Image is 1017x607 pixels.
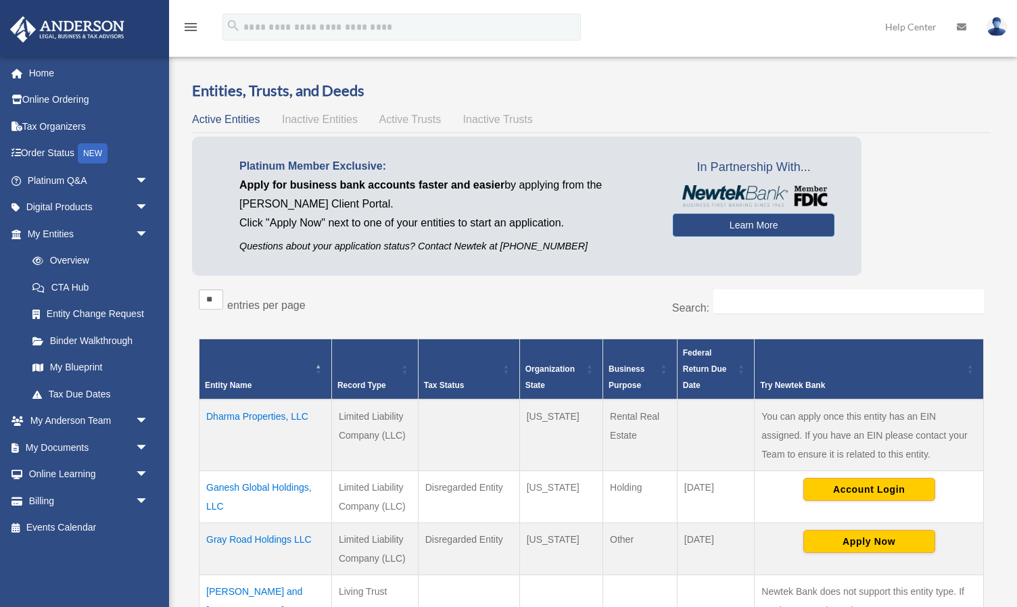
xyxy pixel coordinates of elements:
[9,434,169,461] a: My Documentsarrow_drop_down
[424,381,465,390] span: Tax Status
[19,274,162,301] a: CTA Hub
[519,339,602,400] th: Organization State: Activate to sort
[135,487,162,515] span: arrow_drop_down
[9,461,169,488] a: Online Learningarrow_drop_down
[755,339,984,400] th: Try Newtek Bank : Activate to sort
[603,523,678,575] td: Other
[239,179,504,191] span: Apply for business bank accounts faster and easier
[418,339,519,400] th: Tax Status: Activate to sort
[519,523,602,575] td: [US_STATE]
[609,364,644,390] span: Business Purpose
[603,339,678,400] th: Business Purpose: Activate to sort
[677,471,755,523] td: [DATE]
[239,214,653,233] p: Click "Apply Now" next to one of your entities to start an application.
[199,399,332,471] td: Dharma Properties, LLC
[19,301,162,328] a: Entity Change Request
[239,176,653,214] p: by applying from the [PERSON_NAME] Client Portal.
[9,220,162,247] a: My Entitiesarrow_drop_down
[19,381,162,408] a: Tax Due Dates
[135,167,162,195] span: arrow_drop_down
[192,80,991,101] h3: Entities, Trusts, and Deeds
[418,471,519,523] td: Disregarded Entity
[135,408,162,435] span: arrow_drop_down
[803,478,935,501] button: Account Login
[135,194,162,222] span: arrow_drop_down
[9,487,169,514] a: Billingarrow_drop_down
[239,238,653,255] p: Questions about your application status? Contact Newtek at [PHONE_NUMBER]
[192,114,260,125] span: Active Entities
[987,17,1007,37] img: User Pic
[9,140,169,168] a: Order StatusNEW
[183,19,199,35] i: menu
[680,185,828,207] img: NewtekBankLogoSM.png
[199,471,332,523] td: Ganesh Global Holdings, LLC
[803,530,935,553] button: Apply Now
[677,523,755,575] td: [DATE]
[673,214,834,237] a: Learn More
[9,194,169,221] a: Digital Productsarrow_drop_down
[19,327,162,354] a: Binder Walkthrough
[183,24,199,35] a: menu
[19,354,162,381] a: My Blueprint
[9,113,169,140] a: Tax Organizers
[519,399,602,471] td: [US_STATE]
[603,399,678,471] td: Rental Real Estate
[379,114,442,125] span: Active Trusts
[337,381,386,390] span: Record Type
[331,339,418,400] th: Record Type: Activate to sort
[9,167,169,194] a: Platinum Q&Aarrow_drop_down
[205,381,252,390] span: Entity Name
[199,339,332,400] th: Entity Name: Activate to invert sorting
[282,114,358,125] span: Inactive Entities
[672,302,709,314] label: Search:
[135,461,162,489] span: arrow_drop_down
[683,348,727,390] span: Federal Return Due Date
[331,399,418,471] td: Limited Liability Company (LLC)
[78,143,108,164] div: NEW
[803,483,935,494] a: Account Login
[755,399,984,471] td: You can apply once this entity has an EIN assigned. If you have an EIN please contact your Team t...
[135,220,162,248] span: arrow_drop_down
[135,434,162,462] span: arrow_drop_down
[519,471,602,523] td: [US_STATE]
[227,299,306,311] label: entries per page
[9,59,169,87] a: Home
[199,523,332,575] td: Gray Road Holdings LLC
[677,339,755,400] th: Federal Return Due Date: Activate to sort
[331,471,418,523] td: Limited Liability Company (LLC)
[603,471,678,523] td: Holding
[6,16,128,43] img: Anderson Advisors Platinum Portal
[239,157,653,176] p: Platinum Member Exclusive:
[226,18,241,33] i: search
[525,364,575,390] span: Organization State
[9,408,169,435] a: My Anderson Teamarrow_drop_down
[9,514,169,541] a: Events Calendar
[463,114,533,125] span: Inactive Trusts
[331,523,418,575] td: Limited Liability Company (LLC)
[19,247,156,274] a: Overview
[418,523,519,575] td: Disregarded Entity
[760,377,963,393] div: Try Newtek Bank
[9,87,169,114] a: Online Ordering
[673,157,834,178] span: In Partnership With...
